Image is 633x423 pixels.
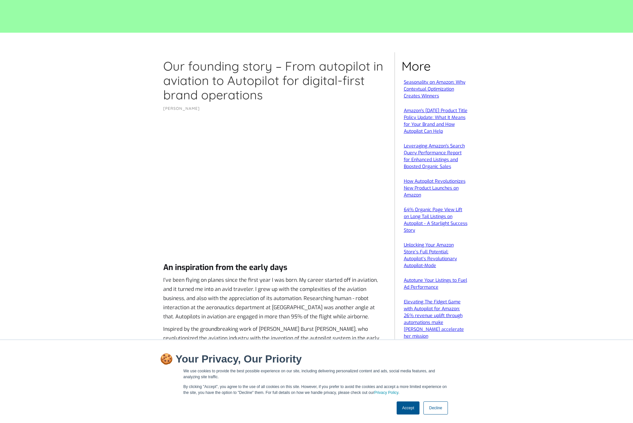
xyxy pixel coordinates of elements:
[550,8,613,25] a: Login to Autopilot
[402,59,470,73] h1: More
[160,353,473,365] h2: 🍪 Your Privacy, Our Priority
[404,178,466,198] a: How Autopilot Revolutionizes New Product Launches on Amazon
[163,276,385,321] p: I’ve been flying on planes since the first year I was born. My career started off in aviation, an...
[404,79,466,99] a: Seasonality on Amazon: Why Contextual Optimization Creates Winners
[404,143,465,170] a: Leveraging Amazon's Search Query Performance Report for Enhanced Listings and Boosted Organic Sales
[449,10,516,23] a: How Autopilot Works
[404,108,467,134] a: Amazon's [DATE] Product Title Policy Update: What It Means for Your Brand and How Autopilot Can Help
[404,207,467,233] a: 64% Organic Page View Lift on Long Tail Listings on Autopilot - A Starlight Success Story
[397,401,420,415] a: Accept
[404,299,464,339] a: Elevating The Fidget Game with Autopilot for Amazon: 26% revenue uplift through automations make ...
[404,277,467,290] a: Autotune Your Listings to Fuel Ad Performance
[516,10,545,23] a: Pricing
[374,390,398,395] a: Privacy Policy
[183,384,450,396] p: By clicking "Accept", you agree to the use of all cookies on this site. However, if you prefer to...
[444,15,449,18] img: Icon Rounded Chevron Dark - BRIX Templates
[423,401,448,415] a: Decline
[163,59,385,102] h1: Our founding story – From autopilot in aviation to Autopilot for digital-first brand operations
[404,242,457,269] a: Unlocking Your Amazon Store’s Full Potential: Autopilot’s Revolutionary Autopilot-Mode
[415,13,449,20] div: Use Cases
[163,131,385,256] iframe: YouTube embed
[163,105,385,112] div: [PERSON_NAME]
[163,325,385,352] p: Inspired by the groundbreaking work of [PERSON_NAME] Burst [PERSON_NAME], who revolutionized the ...
[415,13,442,20] div: Use Cases
[163,262,359,272] h3: An inspiration from the early days
[183,368,450,380] p: We use cookies to provide the best possible experience on our site, including delivering personal...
